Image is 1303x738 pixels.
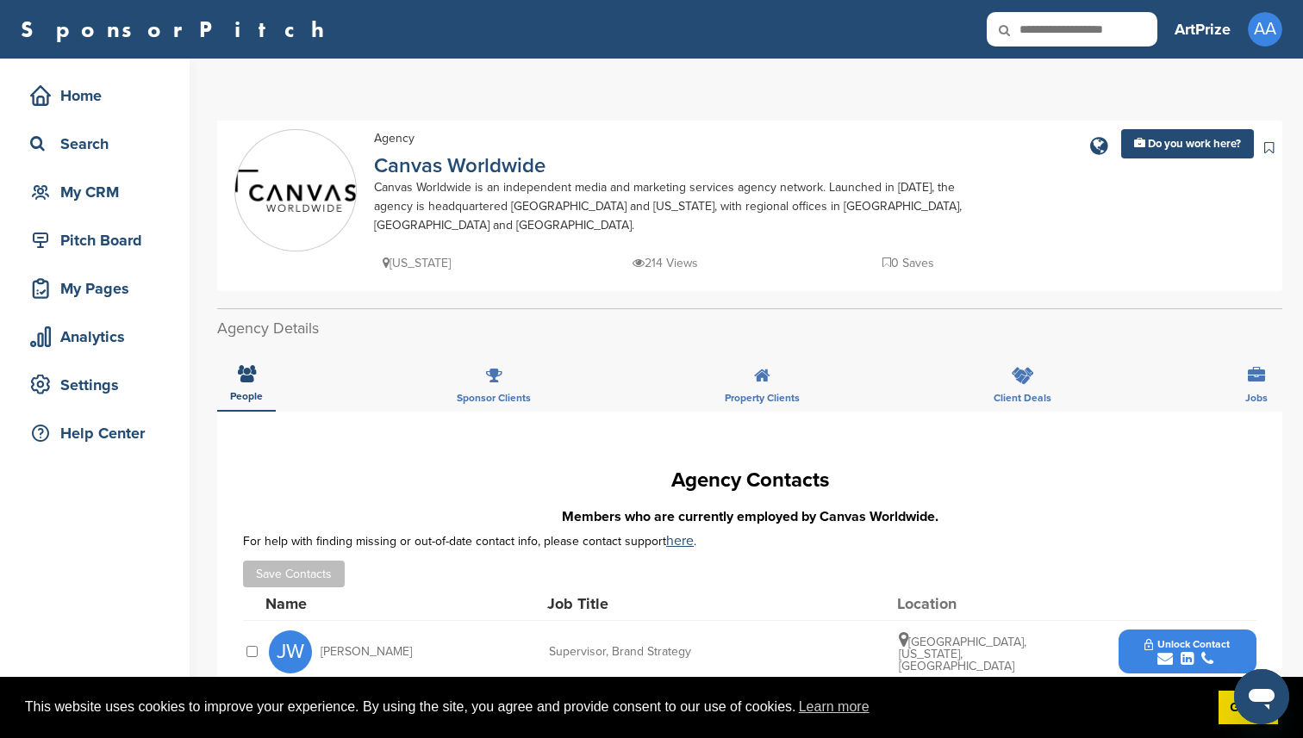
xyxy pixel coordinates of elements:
div: For help with finding missing or out-of-date contact info, please contact support . [243,534,1256,548]
button: Unlock Contact [1124,626,1250,678]
div: Name [265,596,455,611]
div: Canvas Worldwide is an independent media and marketing services agency network. Launched in [DATE... [374,178,977,235]
p: 0 Saves [882,252,934,274]
a: My CRM [17,172,172,212]
img: Sponsorpitch & Canvas Worldwide [235,170,356,212]
span: AA [1248,12,1282,47]
a: Home [17,76,172,115]
div: Search [26,128,172,159]
h1: Agency Contacts [243,465,1256,496]
span: People [230,391,263,401]
span: Property Clients [725,393,800,403]
div: Pitch Board [26,225,172,256]
p: [US_STATE] [383,252,451,274]
span: Do you work here? [1148,137,1241,151]
button: Save Contacts [243,561,345,587]
iframe: Button to launch messaging window [1234,669,1289,724]
a: Help Center [17,413,172,453]
div: Job Title [547,596,806,611]
a: dismiss cookie message [1219,691,1278,725]
a: SponsorPitch [21,18,335,40]
div: Agency [374,129,977,148]
span: Jobs [1245,393,1268,403]
span: [PERSON_NAME] [321,646,412,658]
a: learn more about cookies [796,694,872,720]
span: JW [269,630,312,673]
span: Client Deals [994,393,1051,403]
div: My Pages [26,273,172,304]
a: here [666,532,694,549]
span: Unlock Contact [1144,638,1230,650]
a: Canvas Worldwide [374,153,546,178]
div: Help Center [26,418,172,449]
div: Home [26,80,172,111]
a: My Pages [17,269,172,308]
a: Search [17,124,172,164]
h2: Agency Details [217,317,1282,340]
h3: ArtPrize [1175,17,1231,41]
span: Sponsor Clients [457,393,531,403]
p: 214 Views [633,252,698,274]
div: My CRM [26,177,172,208]
a: Pitch Board [17,220,172,260]
a: Do you work here? [1121,129,1254,158]
div: Supervisor, Brand Strategy [549,646,807,658]
span: [GEOGRAPHIC_DATA], [US_STATE], [GEOGRAPHIC_DATA] [899,635,1026,673]
a: Settings [17,365,172,405]
span: This website uses cookies to improve your experience. By using the site, you agree and provide co... [25,694,1205,720]
div: Settings [26,369,172,400]
h3: Members who are currently employed by Canvas Worldwide. [243,506,1256,527]
a: Analytics [17,317,172,357]
div: Analytics [26,321,172,352]
div: Location [897,596,1026,611]
a: ArtPrize [1175,10,1231,48]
